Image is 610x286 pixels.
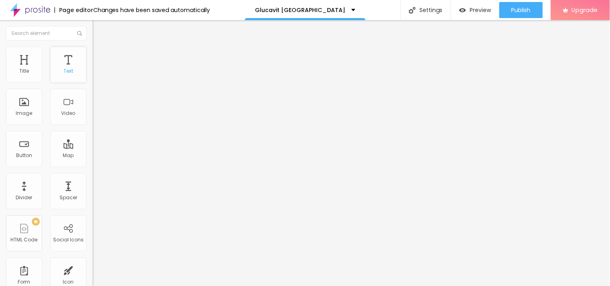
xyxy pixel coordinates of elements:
div: Video [62,110,76,116]
div: Button [16,153,32,158]
iframe: Editor [92,20,610,286]
div: Map [63,153,74,158]
div: Changes have been saved automatically [93,7,210,13]
button: Preview [451,2,499,18]
div: HTML Code [11,237,38,243]
button: Publish [499,2,543,18]
img: Icone [409,7,416,14]
div: Icon [63,279,74,285]
input: Search element [6,26,86,41]
p: Glucavit [GEOGRAPHIC_DATA] [255,7,345,13]
div: Spacer [60,195,77,200]
span: Preview [470,7,491,13]
span: Publish [511,7,531,13]
div: Text [64,68,73,74]
div: Form [18,279,31,285]
div: Divider [16,195,33,200]
div: Image [16,110,33,116]
img: Icone [77,31,82,36]
span: Upgrade [572,6,598,13]
img: view-1.svg [459,7,466,14]
div: Social Icons [53,237,84,243]
div: Title [19,68,29,74]
div: Page editor [54,7,93,13]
